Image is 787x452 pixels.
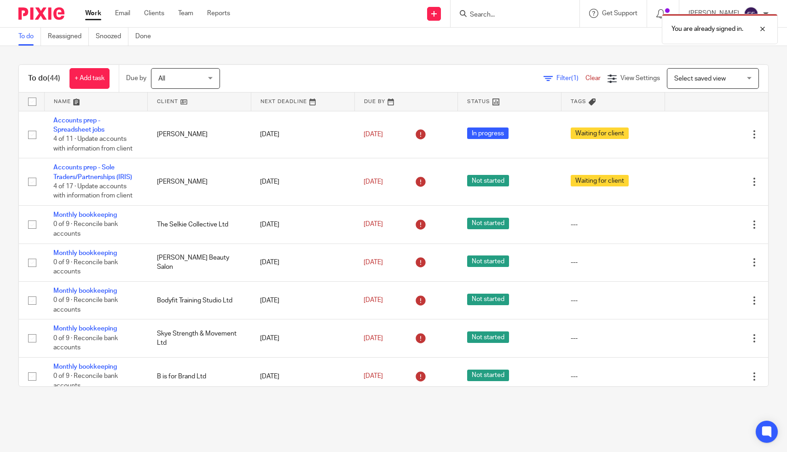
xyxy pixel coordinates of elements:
[148,158,251,206] td: [PERSON_NAME]
[467,370,509,381] span: Not started
[364,373,383,379] span: [DATE]
[251,282,354,319] td: [DATE]
[53,288,117,294] a: Monthly bookkeeping
[135,28,158,46] a: Done
[178,9,193,18] a: Team
[53,335,118,351] span: 0 of 9 · Reconcile bank accounts
[467,175,509,186] span: Not started
[148,206,251,243] td: The Selkie Collective Ltd
[364,259,383,266] span: [DATE]
[671,24,743,34] p: You are already signed in.
[364,179,383,185] span: [DATE]
[364,335,383,342] span: [DATE]
[18,28,41,46] a: To do
[467,294,509,305] span: Not started
[251,319,354,357] td: [DATE]
[53,221,118,238] span: 0 of 9 · Reconcile bank accounts
[364,297,383,304] span: [DATE]
[571,220,656,229] div: ---
[467,218,509,229] span: Not started
[251,158,354,206] td: [DATE]
[571,258,656,267] div: ---
[251,111,354,158] td: [DATE]
[148,282,251,319] td: Bodyfit Training Studio Ltd
[467,255,509,267] span: Not started
[585,75,601,81] a: Clear
[53,250,117,256] a: Monthly bookkeeping
[96,28,128,46] a: Snoozed
[148,111,251,158] td: [PERSON_NAME]
[251,206,354,243] td: [DATE]
[744,6,758,21] img: svg%3E
[620,75,660,81] span: View Settings
[28,74,60,83] h1: To do
[674,75,726,82] span: Select saved view
[53,373,118,389] span: 0 of 9 · Reconcile bank accounts
[571,334,656,343] div: ---
[556,75,585,81] span: Filter
[53,325,117,332] a: Monthly bookkeeping
[126,74,146,83] p: Due by
[48,28,89,46] a: Reassigned
[148,243,251,281] td: [PERSON_NAME] Beauty Salon
[207,9,230,18] a: Reports
[571,127,629,139] span: Waiting for client
[115,9,130,18] a: Email
[364,221,383,228] span: [DATE]
[53,212,117,218] a: Monthly bookkeeping
[571,296,656,305] div: ---
[85,9,101,18] a: Work
[148,357,251,395] td: B is for Brand Ltd
[571,175,629,186] span: Waiting for client
[69,68,110,89] a: + Add task
[467,331,509,343] span: Not started
[251,357,354,395] td: [DATE]
[251,243,354,281] td: [DATE]
[467,127,509,139] span: In progress
[571,372,656,381] div: ---
[53,164,132,180] a: Accounts prep - Sole Traders/Partnerships (IRIS)
[148,319,251,357] td: Skye Strength & Movement Ltd
[53,364,117,370] a: Monthly bookkeeping
[571,75,579,81] span: (1)
[18,7,64,20] img: Pixie
[53,259,118,275] span: 0 of 9 · Reconcile bank accounts
[144,9,164,18] a: Clients
[53,183,133,199] span: 4 of 17 · Update accounts with information from client
[53,136,133,152] span: 4 of 11 · Update accounts with information from client
[47,75,60,82] span: (44)
[53,297,118,313] span: 0 of 9 · Reconcile bank accounts
[364,131,383,138] span: [DATE]
[53,117,104,133] a: Accounts prep - Spreadsheet jobs
[571,99,586,104] span: Tags
[158,75,165,82] span: All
